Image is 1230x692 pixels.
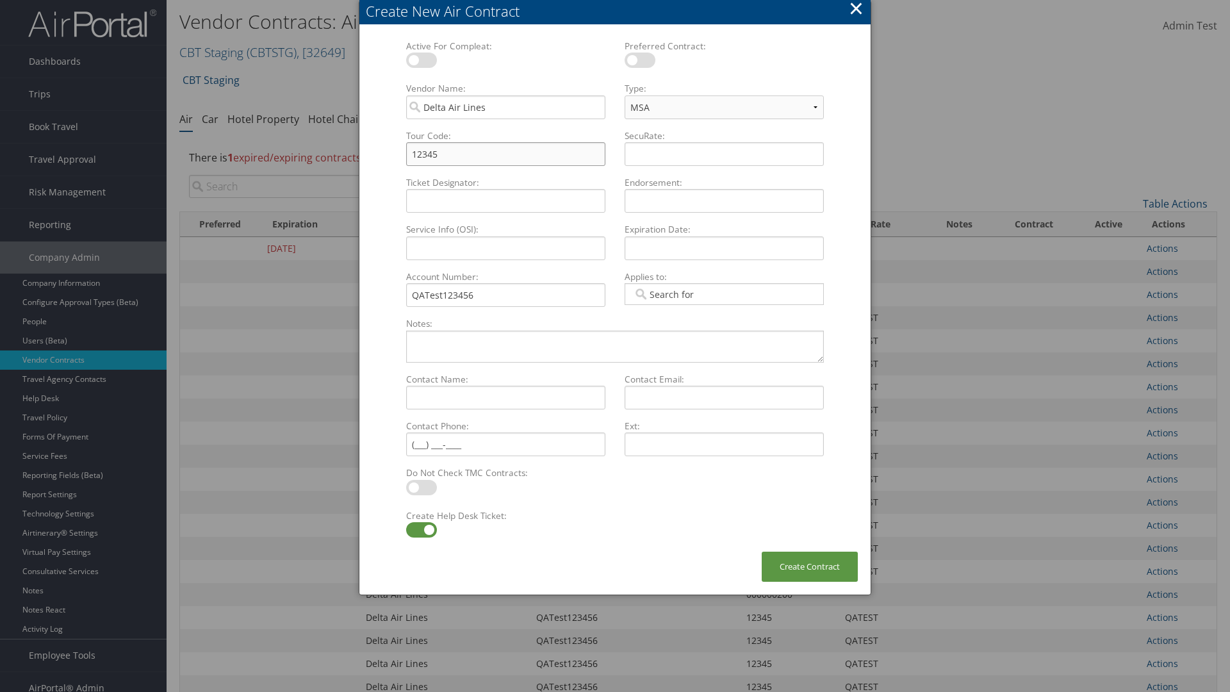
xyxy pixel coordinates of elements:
label: Create Help Desk Ticket: [401,509,611,522]
select: Type: [625,95,824,119]
label: Ext: [619,420,829,432]
input: Endorsement: [625,189,824,213]
label: Tour Code: [401,129,611,142]
label: Do Not Check TMC Contracts: [401,466,611,479]
input: Contact Phone: [406,432,605,456]
label: Vendor Name: [401,82,611,95]
input: Expiration Date: [625,236,824,260]
label: Contact Name: [401,373,611,386]
label: Active For Compleat: [401,40,611,53]
label: Notes: [401,317,829,330]
input: Contact Name: [406,386,605,409]
label: Preferred Contract: [619,40,829,53]
label: Account Number: [401,270,611,283]
button: Create Contract [762,552,858,582]
label: Endorsement: [619,176,829,189]
label: Applies to: [619,270,829,283]
div: Create New Air Contract [366,1,871,21]
label: Expiration Date: [619,223,829,236]
label: Type: [619,82,829,95]
input: Tour Code: [406,142,605,166]
input: Contact Email: [625,386,824,409]
label: Contact Email: [619,373,829,386]
input: Ticket Designator: [406,189,605,213]
label: Contact Phone: [401,420,611,432]
input: SecuRate: [625,142,824,166]
input: Ext: [625,432,824,456]
input: Service Info (OSI): [406,236,605,260]
input: Applies to: [633,288,705,301]
input: Vendor Name: [406,95,605,119]
input: Account Number: [406,283,605,307]
label: SecuRate: [619,129,829,142]
label: Service Info (OSI): [401,223,611,236]
label: Ticket Designator: [401,176,611,189]
textarea: Notes: [406,331,824,363]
